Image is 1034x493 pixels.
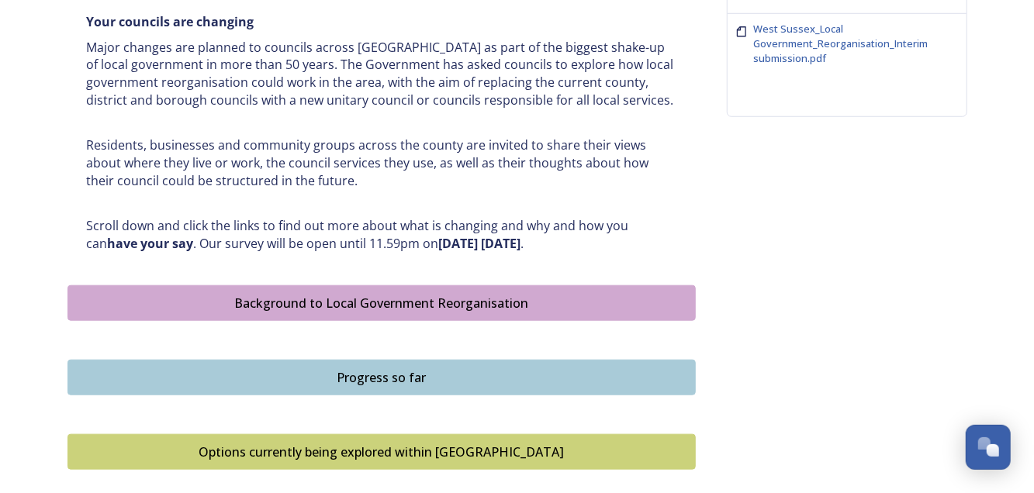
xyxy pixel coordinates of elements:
div: Background to Local Government Reorganisation [76,294,687,312]
strong: Your councils are changing [87,13,254,30]
button: Open Chat [966,425,1011,470]
p: Scroll down and click the links to find out more about what is changing and why and how you can .... [87,217,676,252]
strong: [DATE] [482,235,521,252]
strong: [DATE] [439,235,479,252]
button: Background to Local Government Reorganisation [67,285,696,321]
div: Options currently being explored within [GEOGRAPHIC_DATA] [76,443,687,461]
p: Major changes are planned to councils across [GEOGRAPHIC_DATA] as part of the biggest shake-up of... [87,39,676,109]
p: Residents, businesses and community groups across the county are invited to share their views abo... [87,136,676,189]
button: Options currently being explored within West Sussex [67,434,696,470]
div: Progress so far [76,368,687,387]
span: West Sussex_Local Government_Reorganisation_Interim submission.pdf [754,22,929,65]
strong: have your say [108,235,194,252]
button: Progress so far [67,360,696,395]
